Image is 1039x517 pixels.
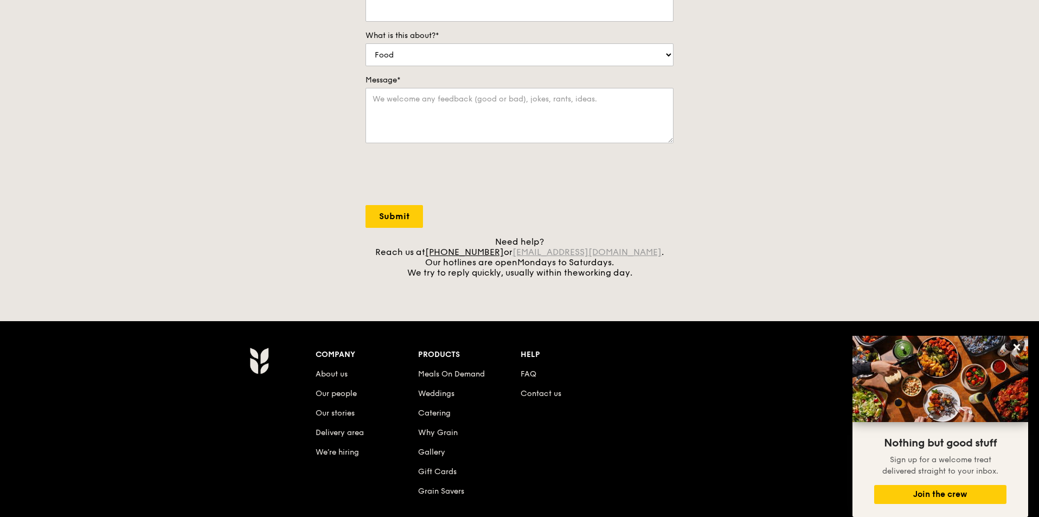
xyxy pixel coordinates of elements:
[365,154,530,196] iframe: reCAPTCHA
[316,448,359,457] a: We’re hiring
[418,389,454,398] a: Weddings
[418,347,521,362] div: Products
[874,485,1006,504] button: Join the crew
[418,428,458,437] a: Why Grain
[418,487,464,496] a: Grain Savers
[418,448,445,457] a: Gallery
[512,247,662,257] a: [EMAIL_ADDRESS][DOMAIN_NAME]
[316,369,348,379] a: About us
[249,347,268,374] img: Grain
[418,409,451,418] a: Catering
[316,428,364,437] a: Delivery area
[365,75,674,86] label: Message*
[425,247,504,257] a: [PHONE_NUMBER]
[365,237,674,278] div: Need help? Reach us at or . Our hotlines are open We try to reply quickly, usually within the
[365,30,674,41] label: What is this about?*
[852,336,1028,422] img: DSC07876-Edit02-Large.jpeg
[365,205,423,228] input: Submit
[1008,339,1025,356] button: Close
[882,455,998,476] span: Sign up for a welcome treat delivered straight to your inbox.
[578,267,632,278] span: working day.
[418,369,485,379] a: Meals On Demand
[316,347,418,362] div: Company
[316,409,355,418] a: Our stories
[517,257,614,267] span: Mondays to Saturdays.
[418,467,457,476] a: Gift Cards
[316,389,357,398] a: Our people
[521,369,536,379] a: FAQ
[521,347,623,362] div: Help
[884,437,997,450] span: Nothing but good stuff
[521,389,561,398] a: Contact us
